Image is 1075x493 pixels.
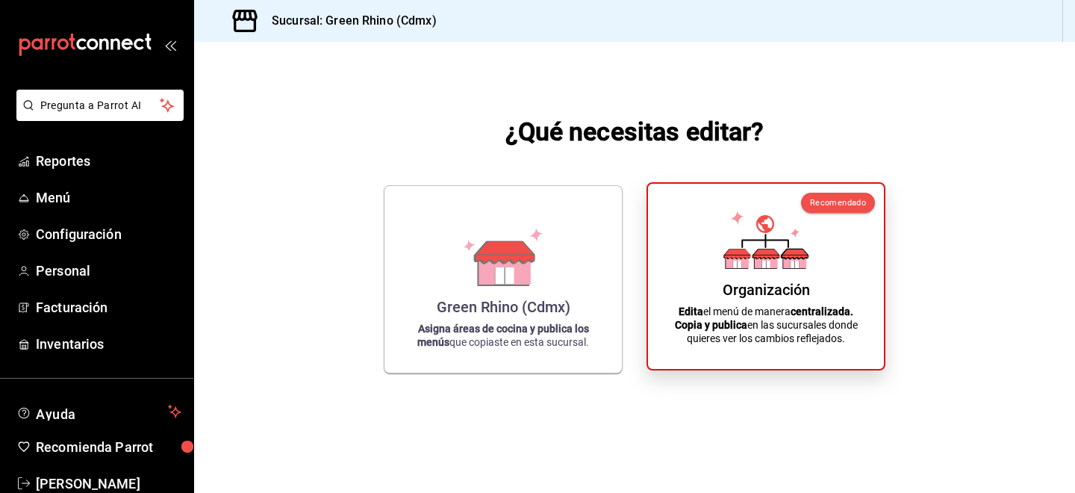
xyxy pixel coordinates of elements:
span: Recomendado [810,198,866,208]
strong: Asigna áreas de cocina y publica los menús [417,323,589,348]
strong: Copia y publica [675,319,747,331]
button: Pregunta a Parrot AI [16,90,184,121]
div: Green Rhino (Cdmx) [437,298,570,316]
h1: ¿Qué necesitas editar? [505,114,764,149]
p: el menú de manera en las sucursales donde quieres ver los cambios reflejados. [666,305,866,345]
span: Pregunta a Parrot AI [40,98,161,114]
span: Facturación [36,297,181,317]
strong: centralizada. [791,306,853,317]
a: Pregunta a Parrot AI [10,108,184,124]
span: Menú [36,187,181,208]
span: Configuración [36,224,181,244]
span: Inventarios [36,334,181,354]
span: Ayuda [36,403,162,421]
button: open_drawer_menu [164,39,176,51]
span: Recomienda Parrot [36,437,181,457]
span: Reportes [36,151,181,171]
p: que copiaste en esta sucursal. [402,322,604,349]
h3: Sucursal: Green Rhino (Cdmx) [260,12,437,30]
span: Personal [36,261,181,281]
strong: Edita [679,306,703,317]
div: Organización [723,281,810,299]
